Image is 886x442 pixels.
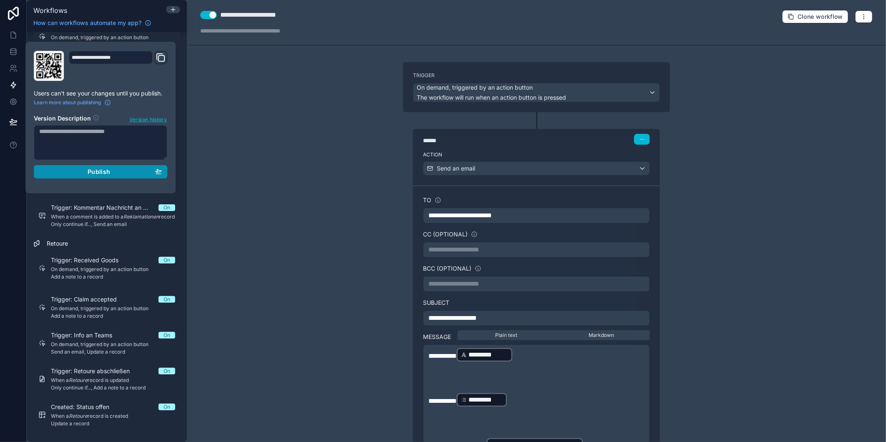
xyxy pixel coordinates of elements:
[423,264,471,273] label: BCC (optional)
[798,13,843,20] span: Clone workflow
[34,99,111,106] a: Learn more about publishing
[33,6,67,15] span: Workflows
[34,89,167,98] p: Users can't see your changes until you publish.
[129,115,167,123] span: Version history
[423,230,468,239] label: CC (optional)
[413,83,660,102] button: On demand, triggered by an action buttonThe workflow will run when an action button is pressed
[495,332,517,339] span: Plain text
[589,332,614,339] span: Markdown
[423,151,650,158] label: Action
[413,72,660,79] label: Trigger
[423,333,451,341] label: Message
[437,164,475,173] span: Send an email
[34,114,91,123] h2: Version Description
[423,161,650,176] button: Send an email
[30,19,155,27] a: How can workflows automate my app?
[88,168,110,176] span: Publish
[69,51,167,81] div: Domain and Custom Link
[423,196,431,204] label: To
[33,19,141,27] span: How can workflows automate my app?
[417,83,533,92] span: On demand, triggered by an action button
[34,165,167,178] button: Publish
[34,99,101,106] span: Learn more about publishing
[129,114,167,123] button: Version history
[782,10,848,23] button: Clone workflow
[423,299,650,307] label: Subject
[417,94,566,101] span: The workflow will run when an action button is pressed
